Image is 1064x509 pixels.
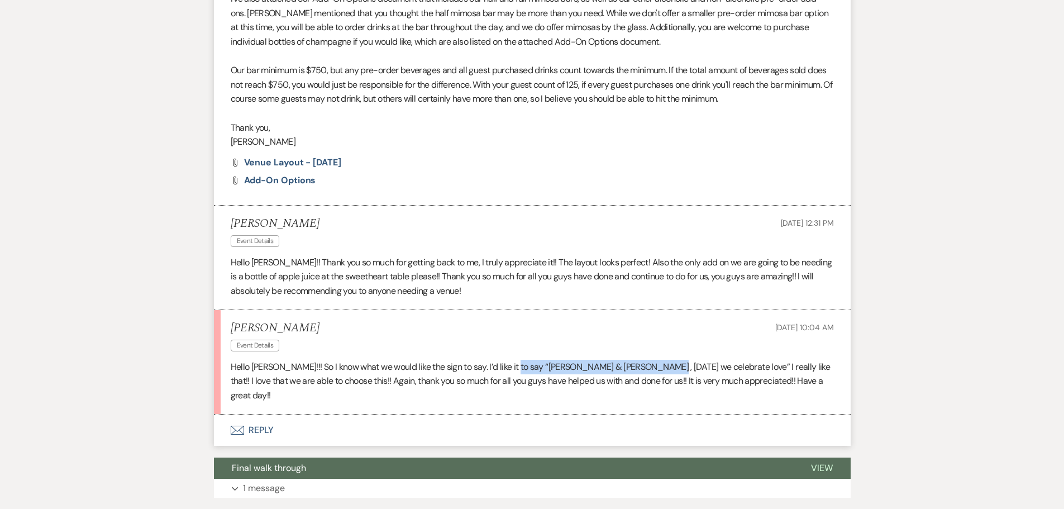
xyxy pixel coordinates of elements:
span: Add-On Options [244,174,316,186]
span: [DATE] 12:31 PM [781,218,834,228]
button: Reply [214,415,851,446]
button: 1 message [214,479,851,498]
p: Our bar minimum is $750, but any pre-order beverages and all guest purchased drinks count towards... [231,63,834,106]
p: Thank you, [231,121,834,135]
span: Venue Layout - [DATE] [244,156,341,168]
span: View [811,462,833,474]
a: Venue Layout - [DATE] [244,158,341,167]
p: Hello [PERSON_NAME]!! Thank you so much for getting back to me, I truly appreciate it!! The layou... [231,255,834,298]
span: Event Details [231,340,280,351]
p: Hello [PERSON_NAME]!!! So I know what we would like the sign to say. I’d like it to say “[PERSON_... [231,360,834,403]
button: Final walk through [214,458,793,479]
p: 1 message [243,481,285,496]
span: [DATE] 10:04 AM [775,322,834,332]
p: [PERSON_NAME] [231,135,834,149]
a: Add-On Options [244,176,316,185]
span: Event Details [231,235,280,247]
span: Final walk through [232,462,306,474]
h5: [PERSON_NAME] [231,321,319,335]
h5: [PERSON_NAME] [231,217,319,231]
button: View [793,458,851,479]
